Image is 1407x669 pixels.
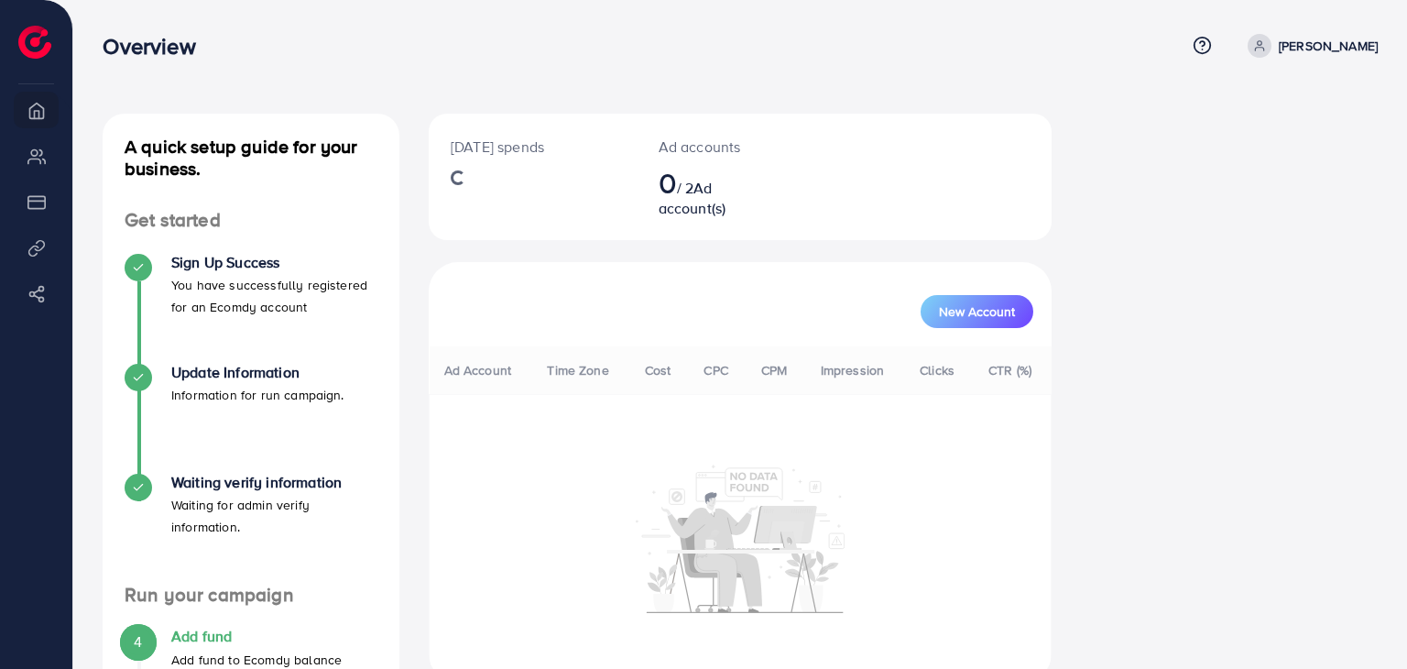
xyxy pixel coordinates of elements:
[921,295,1033,328] button: New Account
[171,364,344,381] h4: Update Information
[18,26,51,59] img: logo
[451,136,615,158] p: [DATE] spends
[171,494,377,538] p: Waiting for admin verify information.
[171,628,342,645] h4: Add fund
[1240,34,1378,58] a: [PERSON_NAME]
[659,165,770,218] h2: / 2
[659,178,726,218] span: Ad account(s)
[103,474,399,584] li: Waiting verify information
[103,584,399,607] h4: Run your campaign
[171,384,344,406] p: Information for run campaign.
[171,254,377,271] h4: Sign Up Success
[1279,35,1378,57] p: [PERSON_NAME]
[659,161,677,203] span: 0
[939,305,1015,318] span: New Account
[171,474,377,491] h4: Waiting verify information
[103,254,399,364] li: Sign Up Success
[171,274,377,318] p: You have successfully registered for an Ecomdy account
[134,631,142,653] span: 4
[103,136,399,180] h4: A quick setup guide for your business.
[103,209,399,232] h4: Get started
[103,33,210,60] h3: Overview
[659,136,770,158] p: Ad accounts
[103,364,399,474] li: Update Information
